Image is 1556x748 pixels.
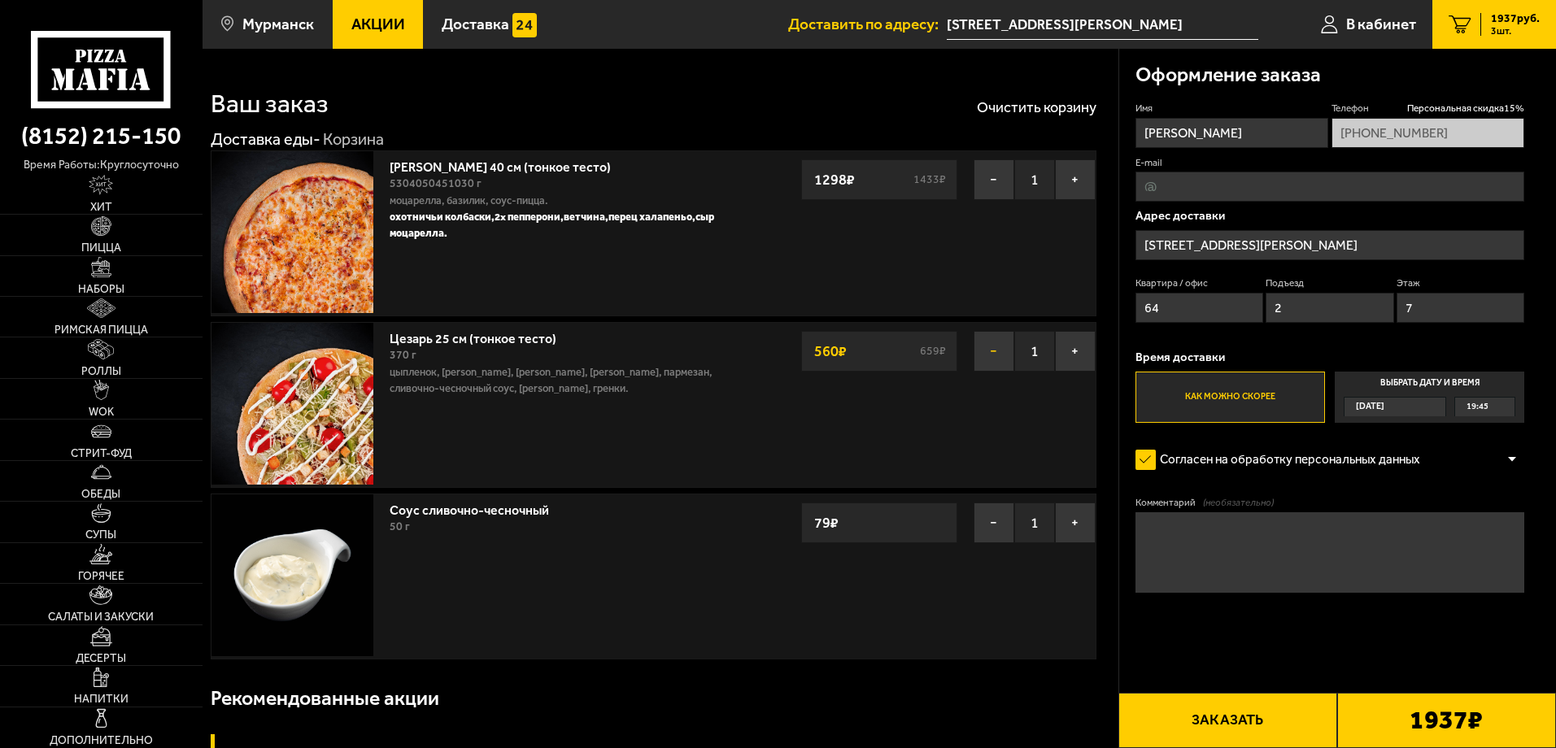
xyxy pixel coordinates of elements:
[1135,276,1263,290] label: Квартира / офис
[1055,331,1096,372] button: +
[1118,693,1337,748] button: Заказать
[50,735,153,746] span: Дополнительно
[1055,159,1096,200] button: +
[911,174,948,185] s: 1433 ₽
[977,100,1096,115] button: Очистить корзину
[1346,16,1416,32] span: В кабинет
[1203,496,1274,510] span: (необязательно)
[1055,502,1096,543] button: +
[1135,351,1524,363] p: Время доставки
[974,159,1014,200] button: −
[81,489,120,500] span: Обеды
[1135,65,1321,85] h3: Оформление заказа
[390,364,751,397] p: цыпленок, [PERSON_NAME], [PERSON_NAME], [PERSON_NAME], пармезан, сливочно-чесночный соус, [PERSON...
[1135,172,1524,202] input: @
[974,331,1014,372] button: −
[390,211,714,239] strong: сыр моцарелла.
[390,176,482,190] span: 5304050451030 г
[608,211,695,223] strong: перец халапеньо,
[211,689,439,709] h3: Рекомендованные акции
[1135,156,1524,170] label: E-mail
[390,348,416,362] span: 370 г
[390,498,565,518] a: Соус сливочно-чесночный
[1135,118,1328,148] input: Имя
[211,91,329,117] h1: Ваш заказ
[947,10,1258,40] span: улица Зои Космодемьянской, 29
[442,16,509,32] span: Доставка
[495,211,564,223] strong: 2X пепперони,
[1407,102,1524,115] span: Персональная скидка 15 %
[564,211,608,223] strong: ветчина,
[1335,372,1524,424] label: Выбрать дату и время
[810,336,851,367] strong: 560 ₽
[1397,276,1524,290] label: Этаж
[78,284,124,295] span: Наборы
[242,16,314,32] span: Мурманск
[390,211,495,223] strong: охотничьи колбаски,
[788,16,947,32] span: Доставить по адресу:
[947,10,1258,40] input: Ваш адрес доставки
[390,520,410,533] span: 50 г
[917,346,948,357] s: 659 ₽
[1332,118,1524,148] input: +7 (
[323,129,384,150] div: Корзина
[974,502,1014,543] button: −
[1467,398,1488,416] span: 19:45
[1491,13,1540,24] span: 1937 руб.
[85,529,116,541] span: Супы
[48,611,154,623] span: Салаты и закуски
[71,448,132,459] span: Стрит-фуд
[81,242,121,254] span: Пицца
[810,164,859,195] strong: 1298 ₽
[1135,372,1325,424] label: Как можно скорее
[90,202,112,213] span: Хит
[1410,707,1483,733] b: 1937 ₽
[89,407,114,418] span: WOK
[1014,331,1055,372] span: 1
[76,653,126,664] span: Десерты
[390,154,627,175] a: [PERSON_NAME] 40 см (тонкое тесто)
[390,326,573,346] a: Цезарь 25 см (тонкое тесто)
[512,13,537,37] img: 15daf4d41897b9f0e9f617042186c801.svg
[390,193,751,209] p: моцарелла, базилик, соус-пицца.
[1332,102,1524,115] label: Телефон
[211,129,320,149] a: Доставка еды-
[1135,443,1436,476] label: Согласен на обработку персональных данных
[1491,26,1540,36] span: 3 шт.
[351,16,405,32] span: Акции
[81,366,121,377] span: Роллы
[54,324,148,336] span: Римская пицца
[1356,398,1384,416] span: [DATE]
[1266,276,1393,290] label: Подъезд
[1014,159,1055,200] span: 1
[1135,210,1524,222] p: Адрес доставки
[1014,502,1055,543] span: 1
[78,571,124,582] span: Горячее
[810,507,843,538] strong: 79 ₽
[1135,496,1524,510] label: Комментарий
[74,694,129,705] span: Напитки
[1135,102,1328,115] label: Имя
